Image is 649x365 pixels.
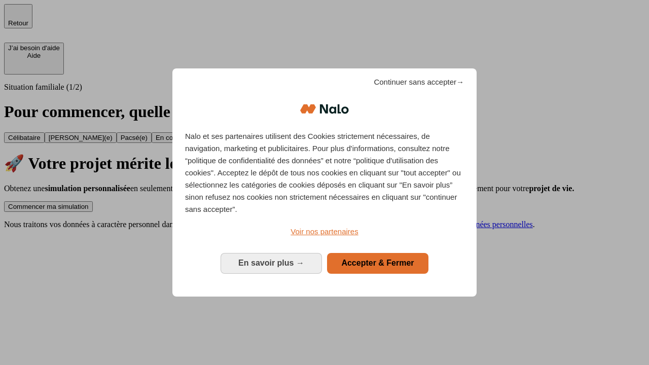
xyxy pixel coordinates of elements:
[185,226,464,238] a: Voir nos partenaires
[300,94,349,124] img: Logo
[221,253,322,273] button: En savoir plus: Configurer vos consentements
[172,68,477,296] div: Bienvenue chez Nalo Gestion du consentement
[327,253,428,273] button: Accepter & Fermer: Accepter notre traitement des données et fermer
[185,130,464,215] p: Nalo et ses partenaires utilisent des Cookies strictement nécessaires, de navigation, marketing e...
[291,227,358,236] span: Voir nos partenaires
[341,259,414,267] span: Accepter & Fermer
[374,76,464,88] span: Continuer sans accepter→
[238,259,304,267] span: En savoir plus →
